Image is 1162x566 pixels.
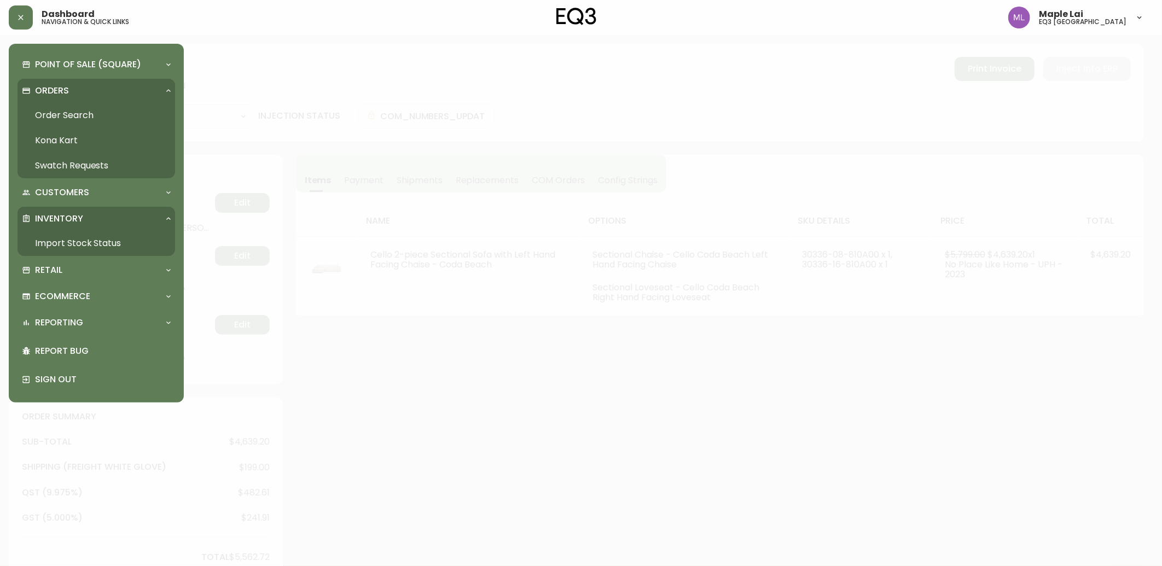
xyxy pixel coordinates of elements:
[42,19,129,25] h5: navigation & quick links
[35,85,69,97] p: Orders
[18,180,175,205] div: Customers
[18,52,175,77] div: Point of Sale (Square)
[18,153,175,178] a: Swatch Requests
[18,79,175,103] div: Orders
[556,8,597,25] img: logo
[35,345,171,357] p: Report Bug
[35,317,83,329] p: Reporting
[35,59,141,71] p: Point of Sale (Square)
[18,311,175,335] div: Reporting
[18,128,175,153] a: Kona Kart
[35,186,89,199] p: Customers
[18,207,175,231] div: Inventory
[35,264,62,276] p: Retail
[1008,7,1030,28] img: 61e28cffcf8cc9f4e300d877dd684943
[18,337,175,365] div: Report Bug
[18,258,175,282] div: Retail
[35,290,90,302] p: Ecommerce
[18,231,175,256] a: Import Stock Status
[18,365,175,394] div: Sign Out
[42,10,95,19] span: Dashboard
[35,213,83,225] p: Inventory
[1039,10,1083,19] span: Maple Lai
[18,284,175,308] div: Ecommerce
[1039,19,1126,25] h5: eq3 [GEOGRAPHIC_DATA]
[35,374,171,386] p: Sign Out
[18,103,175,128] a: Order Search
